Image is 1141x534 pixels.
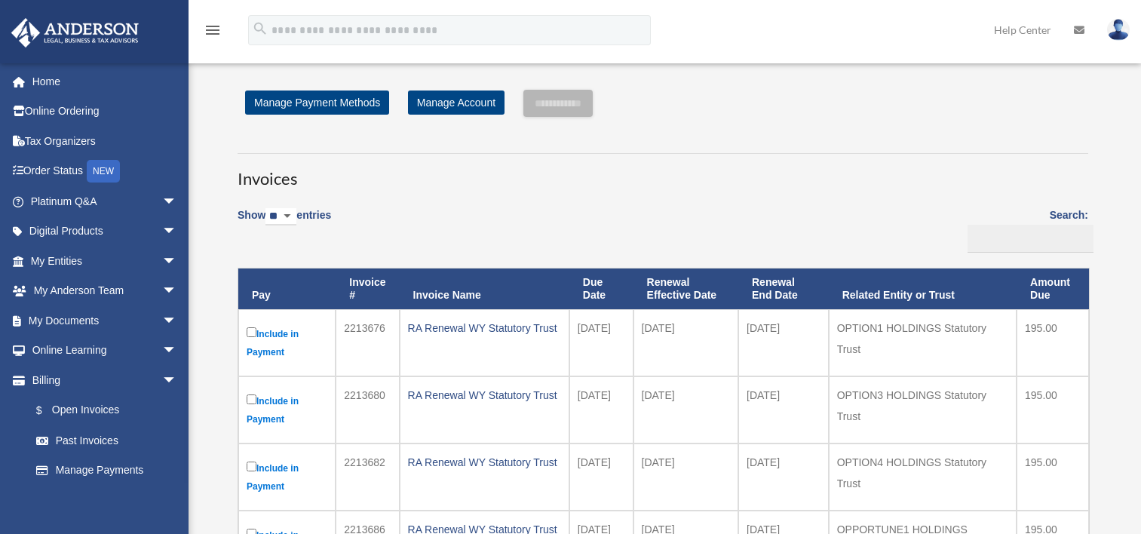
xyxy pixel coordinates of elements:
[569,269,633,309] th: Due Date: activate to sort column ascending
[162,365,192,396] span: arrow_drop_down
[162,246,192,277] span: arrow_drop_down
[245,91,389,115] a: Manage Payment Methods
[1017,376,1089,443] td: 195.00
[11,156,200,187] a: Order StatusNEW
[162,186,192,217] span: arrow_drop_down
[11,66,200,97] a: Home
[44,401,52,420] span: $
[1017,443,1089,511] td: 195.00
[11,97,200,127] a: Online Ordering
[408,452,561,473] div: RA Renewal WY Statutory Trust
[247,324,327,361] label: Include in Payment
[336,443,399,511] td: 2213682
[1017,309,1089,376] td: 195.00
[569,443,633,511] td: [DATE]
[21,395,185,426] a: $Open Invoices
[162,216,192,247] span: arrow_drop_down
[162,336,192,367] span: arrow_drop_down
[336,376,399,443] td: 2213680
[204,26,222,39] a: menu
[252,20,268,37] i: search
[633,269,738,309] th: Renewal Effective Date: activate to sort column ascending
[247,391,327,428] label: Include in Payment
[238,153,1088,191] h3: Invoices
[11,216,200,247] a: Digital Productsarrow_drop_down
[238,269,336,309] th: Pay: activate to sort column descending
[962,206,1088,253] label: Search:
[11,246,200,276] a: My Entitiesarrow_drop_down
[11,186,200,216] a: Platinum Q&Aarrow_drop_down
[633,309,738,376] td: [DATE]
[400,269,569,309] th: Invoice Name: activate to sort column ascending
[738,269,829,309] th: Renewal End Date: activate to sort column ascending
[336,269,399,309] th: Invoice #: activate to sort column ascending
[633,443,738,511] td: [DATE]
[21,456,192,486] a: Manage Payments
[247,459,327,496] label: Include in Payment
[265,208,296,226] select: Showentries
[829,309,1017,376] td: OPTION1 HOLDINGS Statutory Trust
[238,206,331,241] label: Show entries
[738,309,829,376] td: [DATE]
[247,462,256,471] input: Include in Payment
[408,385,561,406] div: RA Renewal WY Statutory Trust
[11,276,200,306] a: My Anderson Teamarrow_drop_down
[162,305,192,336] span: arrow_drop_down
[11,126,200,156] a: Tax Organizers
[968,225,1093,253] input: Search:
[569,376,633,443] td: [DATE]
[11,305,200,336] a: My Documentsarrow_drop_down
[829,269,1017,309] th: Related Entity or Trust: activate to sort column ascending
[1017,269,1089,309] th: Amount Due: activate to sort column ascending
[1107,19,1130,41] img: User Pic
[87,160,120,183] div: NEW
[247,327,256,337] input: Include in Payment
[738,376,829,443] td: [DATE]
[11,365,192,395] a: Billingarrow_drop_down
[204,21,222,39] i: menu
[11,336,200,366] a: Online Learningarrow_drop_down
[738,443,829,511] td: [DATE]
[633,376,738,443] td: [DATE]
[336,309,399,376] td: 2213676
[162,276,192,307] span: arrow_drop_down
[247,394,256,404] input: Include in Payment
[569,309,633,376] td: [DATE]
[408,91,505,115] a: Manage Account
[21,425,192,456] a: Past Invoices
[829,443,1017,511] td: OPTION4 HOLDINGS Statutory Trust
[829,376,1017,443] td: OPTION3 HOLDINGS Statutory Trust
[408,318,561,339] div: RA Renewal WY Statutory Trust
[7,18,143,48] img: Anderson Advisors Platinum Portal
